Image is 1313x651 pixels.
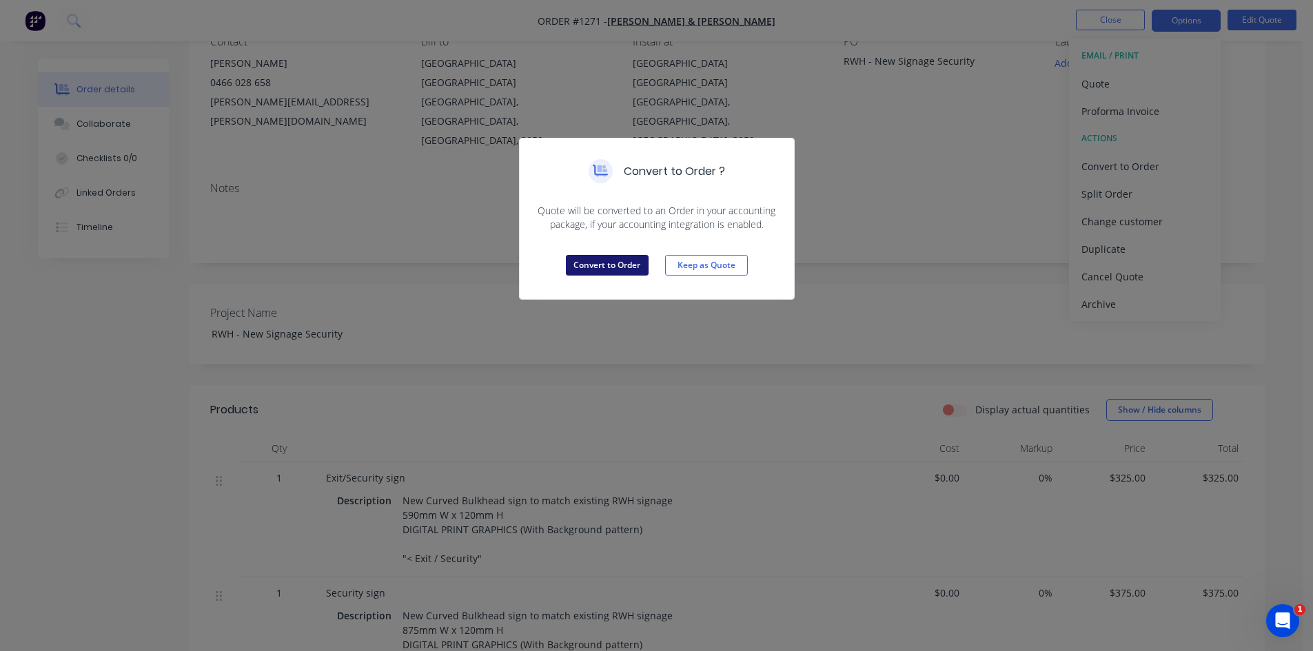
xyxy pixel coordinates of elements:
button: Convert to Order [566,255,649,276]
iframe: Intercom live chat [1266,604,1299,637]
h5: Convert to Order ? [624,163,725,180]
button: Keep as Quote [665,255,748,276]
span: 1 [1294,604,1305,615]
span: Quote will be converted to an Order in your accounting package, if your accounting integration is... [536,204,777,231]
